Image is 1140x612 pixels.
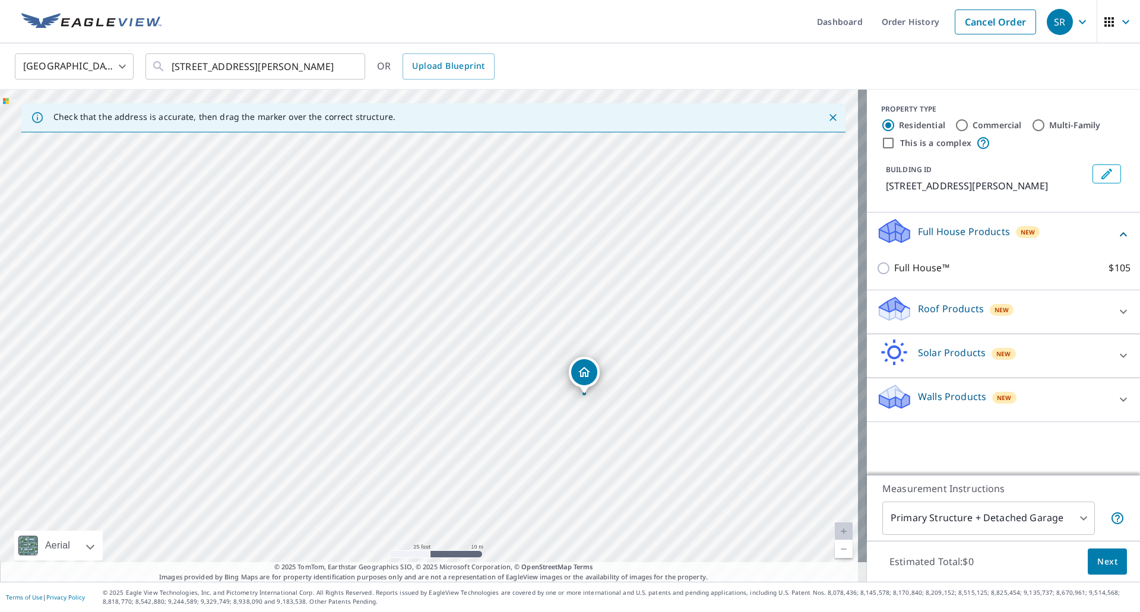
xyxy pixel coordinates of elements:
label: Multi-Family [1049,119,1101,131]
a: Terms [574,562,593,571]
input: Search by address or latitude-longitude [172,50,341,83]
label: This is a complex [900,137,971,149]
button: Next [1088,548,1127,575]
p: Measurement Instructions [882,481,1125,496]
a: Cancel Order [955,9,1036,34]
a: Privacy Policy [46,593,85,601]
span: New [997,393,1012,402]
button: Edit building 1 [1092,164,1121,183]
p: Full House™ [894,261,949,275]
div: [GEOGRAPHIC_DATA] [15,50,134,83]
label: Commercial [973,119,1022,131]
span: New [995,305,1009,315]
p: Roof Products [918,302,984,316]
a: Terms of Use [6,593,43,601]
span: New [1021,227,1035,237]
button: Close [825,110,841,125]
div: Roof ProductsNew [876,295,1130,329]
div: Solar ProductsNew [876,339,1130,373]
div: OR [377,53,495,80]
p: [STREET_ADDRESS][PERSON_NAME] [886,179,1088,193]
div: Dropped pin, building 1, Residential property, 617 Newton Ave Oaklyn, NJ 08107 [569,357,600,394]
p: Full House Products [918,224,1010,239]
span: © 2025 TomTom, Earthstar Geographics SIO, © 2025 Microsoft Corporation, © [274,562,593,572]
img: EV Logo [21,13,161,31]
div: Aerial [42,531,74,560]
a: Upload Blueprint [403,53,494,80]
div: Primary Structure + Detached Garage [882,502,1095,535]
p: Estimated Total: $0 [880,548,983,575]
div: PROPERTY TYPE [881,104,1126,115]
p: | [6,594,85,601]
span: Your report will include the primary structure and a detached garage if one exists. [1110,511,1125,525]
p: Walls Products [918,389,986,404]
span: Next [1097,554,1117,569]
span: New [996,349,1011,359]
div: Aerial [14,531,103,560]
p: BUILDING ID [886,164,932,175]
div: SR [1047,9,1073,35]
a: OpenStreetMap [521,562,571,571]
p: $105 [1109,261,1130,275]
label: Residential [899,119,945,131]
p: © 2025 Eagle View Technologies, Inc. and Pictometry International Corp. All Rights Reserved. Repo... [103,588,1134,606]
div: Full House ProductsNew [876,217,1130,251]
span: Upload Blueprint [412,59,484,74]
p: Solar Products [918,345,986,360]
a: Current Level 20, Zoom Out [835,540,853,558]
div: Walls ProductsNew [876,383,1130,417]
a: Current Level 20, Zoom In Disabled [835,522,853,540]
p: Check that the address is accurate, then drag the marker over the correct structure. [53,112,395,122]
